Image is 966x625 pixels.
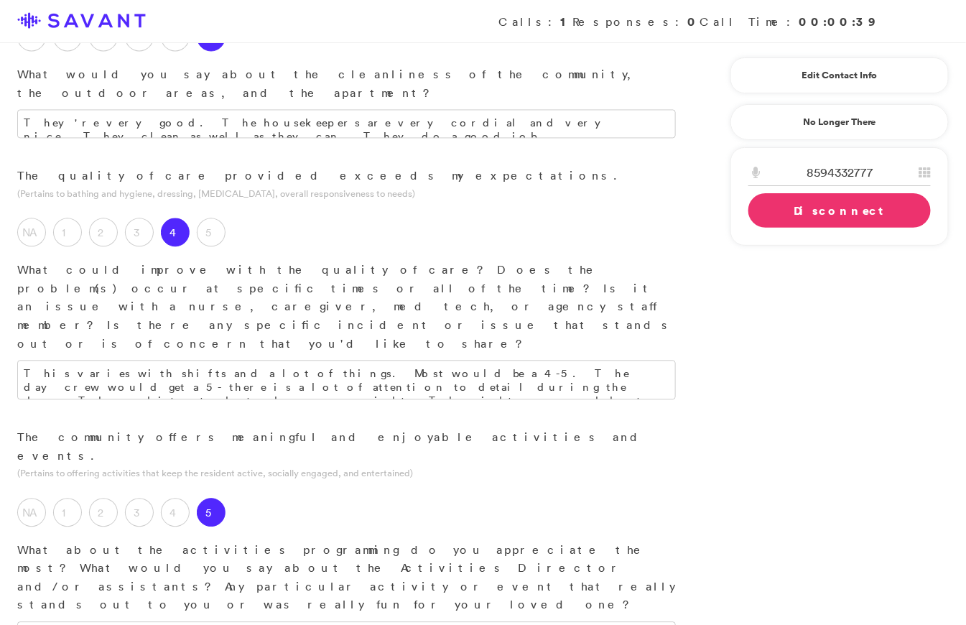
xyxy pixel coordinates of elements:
label: NA [17,218,46,246]
strong: 00:00:39 [799,14,877,29]
p: The community offers meaningful and enjoyable activities and events. [17,428,676,465]
label: 5 [197,218,226,246]
label: 1 [53,498,82,527]
p: (Pertains to bathing and hygiene, dressing, [MEDICAL_DATA], overall responsiveness to needs) [17,187,676,200]
a: Edit Contact Info [748,64,931,87]
label: 5 [197,498,226,527]
label: 1 [53,218,82,246]
label: 3 [125,498,154,527]
p: The quality of care provided exceeds my expectations. [17,167,676,185]
p: What about the activities programming do you appreciate the most? What would you say about the Ac... [17,541,676,614]
a: Disconnect [748,193,931,228]
strong: 0 [687,14,700,29]
label: 3 [125,218,154,246]
strong: 1 [560,14,572,29]
p: What would you say about the cleanliness of the community, the outdoor areas, and the apartment? [17,65,676,102]
a: No Longer There [730,104,949,140]
label: 2 [89,218,118,246]
p: What could improve with the quality of care? Does the problem(s) occur at specific times or all o... [17,261,676,353]
label: 4 [161,218,190,246]
p: (Pertains to offering activities that keep the resident active, socially engaged, and entertained) [17,466,676,480]
label: 2 [89,498,118,527]
label: NA [17,498,46,527]
label: 4 [161,498,190,527]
